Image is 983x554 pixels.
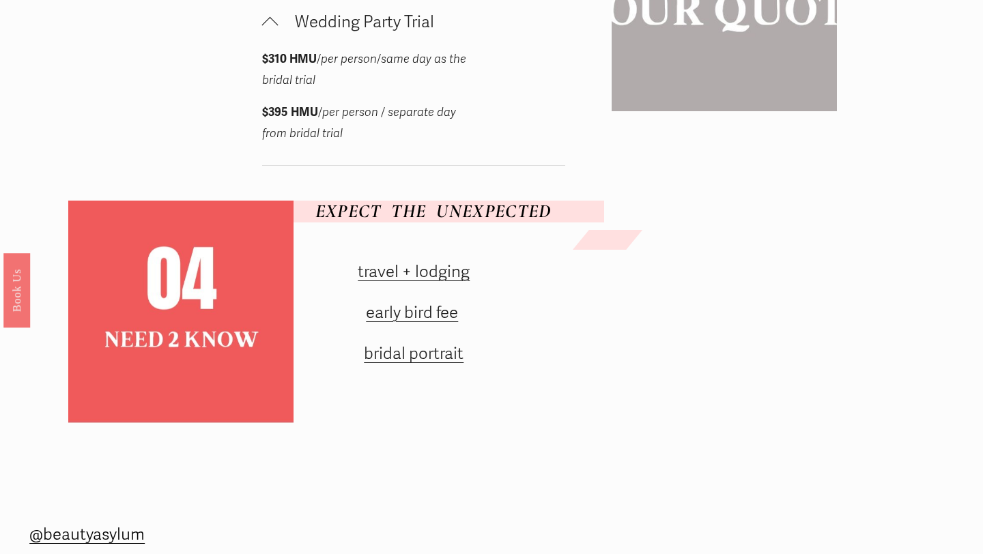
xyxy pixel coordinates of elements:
em: per person [321,52,377,66]
strong: $395 HMU [262,105,318,119]
p: / / [262,49,474,91]
em: EXPECT THE UNEXPECTED [315,200,552,222]
a: Book Us [3,253,30,327]
a: travel + lodging [358,262,470,282]
p: / / [262,102,474,144]
a: @beautyasylum [29,520,145,549]
a: bridal portrait [364,344,464,364]
strong: $310 HMU [262,52,317,66]
em: per person [322,105,378,119]
span: Wedding Party Trial [279,12,565,32]
a: early bird fee [366,303,458,323]
em: same day as the bridal trial [262,52,469,87]
div: Wedding Party Trial [262,49,565,164]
